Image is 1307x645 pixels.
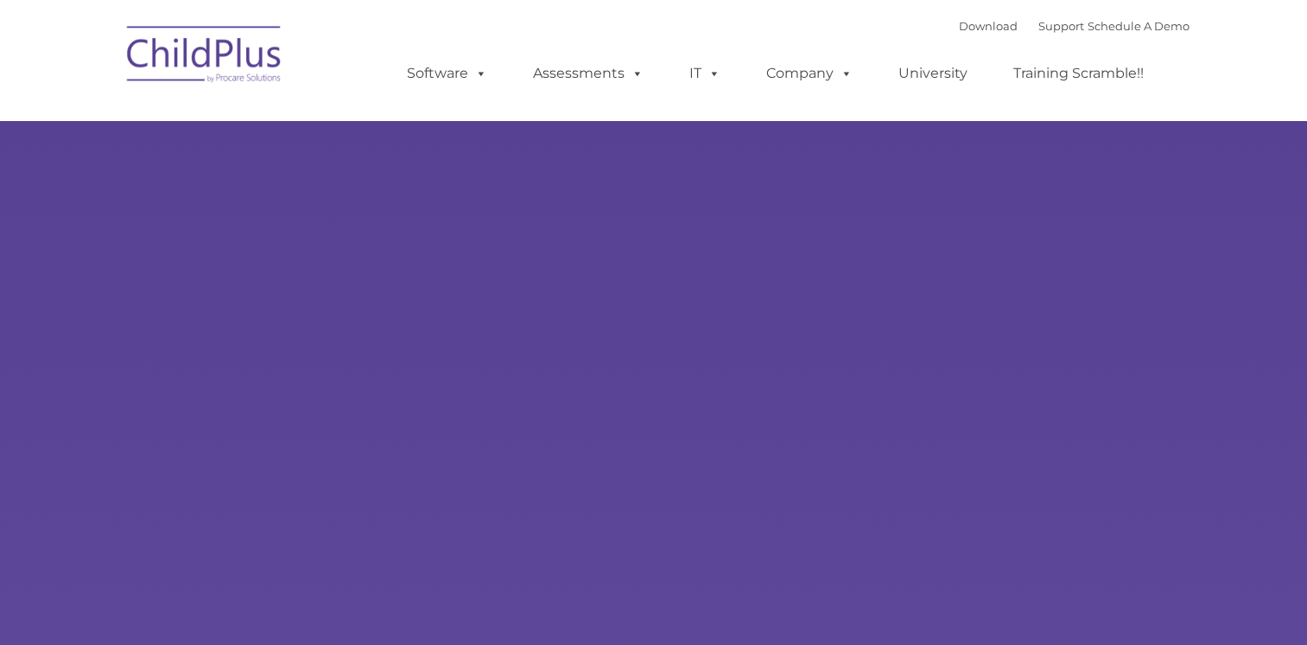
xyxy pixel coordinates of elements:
a: IT [672,56,738,91]
a: Schedule A Demo [1088,19,1190,33]
font: | [959,19,1190,33]
a: University [881,56,985,91]
a: Training Scramble!! [996,56,1161,91]
a: Assessments [516,56,661,91]
a: Support [1038,19,1084,33]
a: Software [390,56,504,91]
img: ChildPlus by Procare Solutions [118,14,291,100]
a: Company [749,56,870,91]
a: Download [959,19,1018,33]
